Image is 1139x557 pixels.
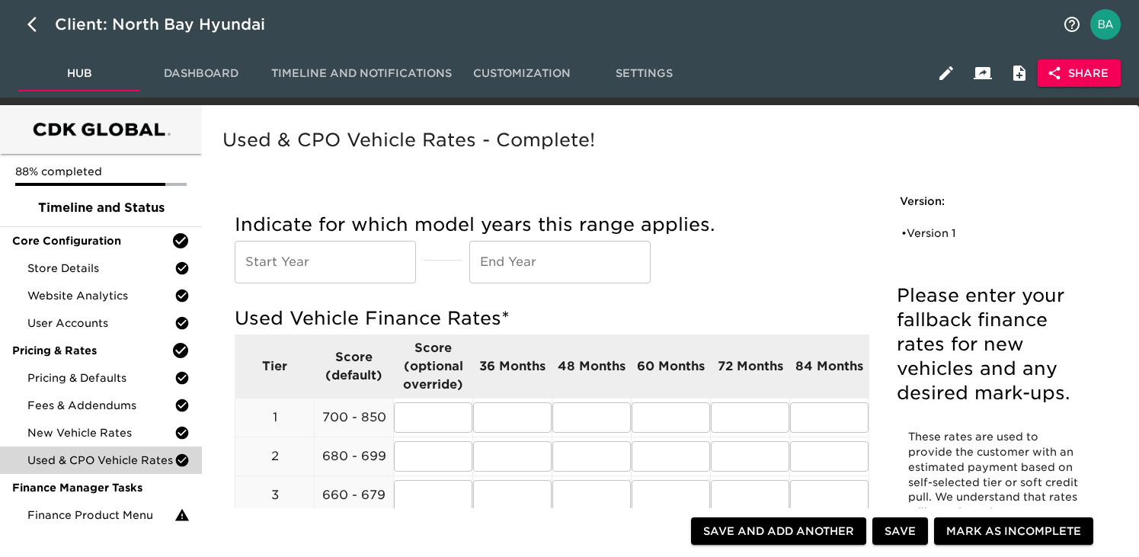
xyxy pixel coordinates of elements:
p: Score (default) [315,348,393,385]
span: Settings [592,64,696,83]
p: 36 Months [473,357,552,376]
button: notifications [1054,6,1090,43]
div: •Version 1 [900,222,1087,244]
span: Timeline and Notifications [271,64,452,83]
button: Share [1038,59,1121,88]
span: Customization [470,64,574,83]
p: 60 Months [632,357,710,376]
div: Client: North Bay Hyundai [55,12,286,37]
p: 1 [235,408,314,427]
p: 88% completed [15,164,187,179]
div: • Version 1 [901,226,1064,241]
p: Tier [235,357,314,376]
p: 660 - 679 [315,486,393,504]
span: User Accounts [27,315,174,331]
span: Used & CPO Vehicle Rates [27,453,174,468]
span: Save [885,522,916,541]
span: Hub [27,64,131,83]
span: Website Analytics [27,288,174,303]
p: 48 Months [552,357,631,376]
button: Save and Add Another [691,517,866,546]
p: 72 Months [711,357,789,376]
button: Save [872,517,928,546]
img: Profile [1090,9,1121,40]
span: New Vehicle Rates [27,425,174,440]
p: 3 [235,486,314,504]
span: Pricing & Rates [12,343,171,358]
span: Fees & Addendums [27,398,174,413]
h5: Please enter your fallback finance rates for new vehicles and any desired mark-ups. [897,283,1090,405]
span: Share [1050,64,1109,83]
p: 680 - 699 [315,447,393,466]
p: 84 Months [790,357,869,376]
span: Core Configuration [12,233,171,248]
p: Score (optional override) [394,339,472,394]
h6: Version: [900,194,1087,210]
h5: Used & CPO Vehicle Rates - Complete! [222,128,1112,152]
span: Timeline and Status [12,199,190,217]
span: Mark as Incomplete [946,522,1081,541]
p: 2 [235,447,314,466]
span: Save and Add Another [703,522,854,541]
span: Dashboard [149,64,253,83]
span: Pricing & Defaults [27,370,174,386]
span: Finance Product Menu [27,507,174,523]
p: 700 - 850 [315,408,393,427]
span: Finance Manager Tasks [12,480,190,495]
h5: Indicate for which model years this range applies. [235,213,869,237]
button: Mark as Incomplete [934,517,1093,546]
h5: Used Vehicle Finance Rates [235,306,869,331]
span: Store Details [27,261,174,276]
